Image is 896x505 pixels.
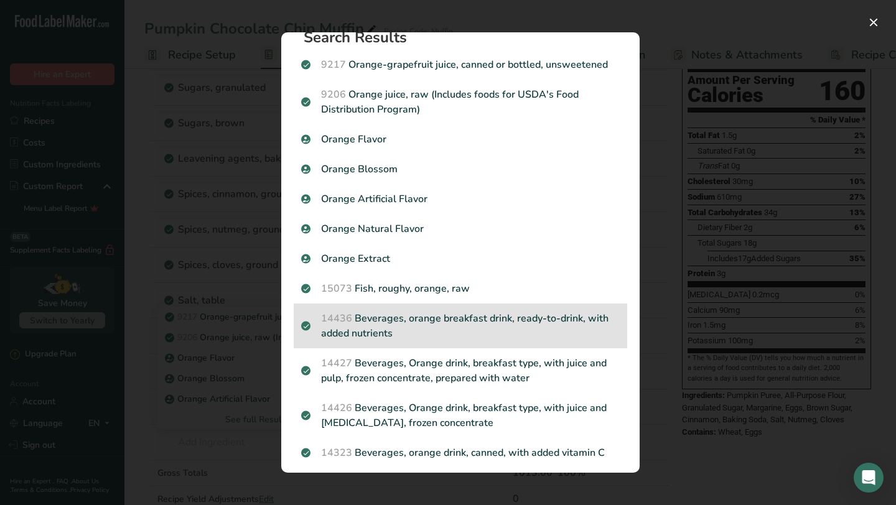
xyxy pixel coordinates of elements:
span: 14426 [321,401,352,415]
p: Beverages, orange breakfast drink, ready-to-drink, with added nutrients [301,311,620,341]
span: 9217 [321,58,346,72]
span: 14436 [321,312,352,325]
p: Orange Extract [301,251,620,266]
p: Orange juice, raw (Includes foods for USDA's Food Distribution Program) [301,87,620,117]
p: Fish, roughy, orange, raw [301,281,620,296]
div: Open Intercom Messenger [854,463,884,493]
span: 9206 [321,88,346,101]
span: 14427 [321,356,352,370]
p: Orange Natural Flavor [301,221,620,236]
p: Orange Blossom [301,162,620,177]
p: Orange Artificial Flavor [301,192,620,206]
p: Beverages, Orange drink, breakfast type, with juice and [MEDICAL_DATA], frozen concentrate [301,401,620,430]
p: Orange-grapefruit juice, canned or bottled, unsweetened [301,57,620,72]
p: Beverages, orange drink, canned, with added vitamin C [301,445,620,460]
span: 15073 [321,282,352,295]
p: Orange Flavor [301,132,620,147]
span: 14323 [321,446,352,460]
h1: Search Results [304,30,627,45]
p: Beverages, Orange drink, breakfast type, with juice and pulp, frozen concentrate, prepared with w... [301,356,620,386]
